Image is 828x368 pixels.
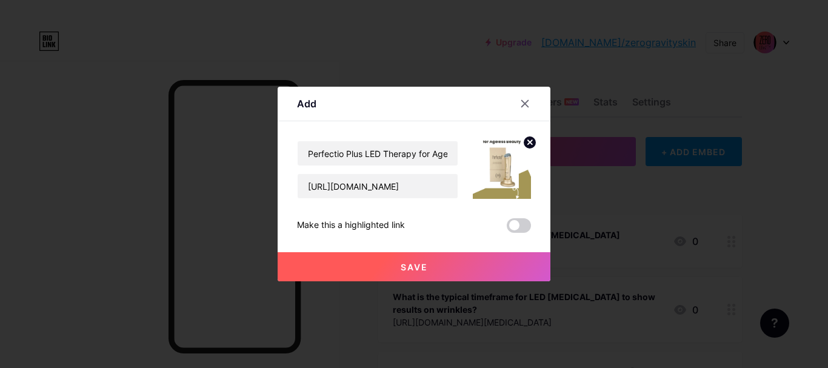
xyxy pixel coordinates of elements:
span: Save [401,262,428,272]
img: link_thumbnail [473,141,531,199]
input: URL [298,174,458,198]
div: Add [297,96,316,111]
div: Make this a highlighted link [297,218,405,233]
button: Save [278,252,550,281]
input: Title [298,141,458,166]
